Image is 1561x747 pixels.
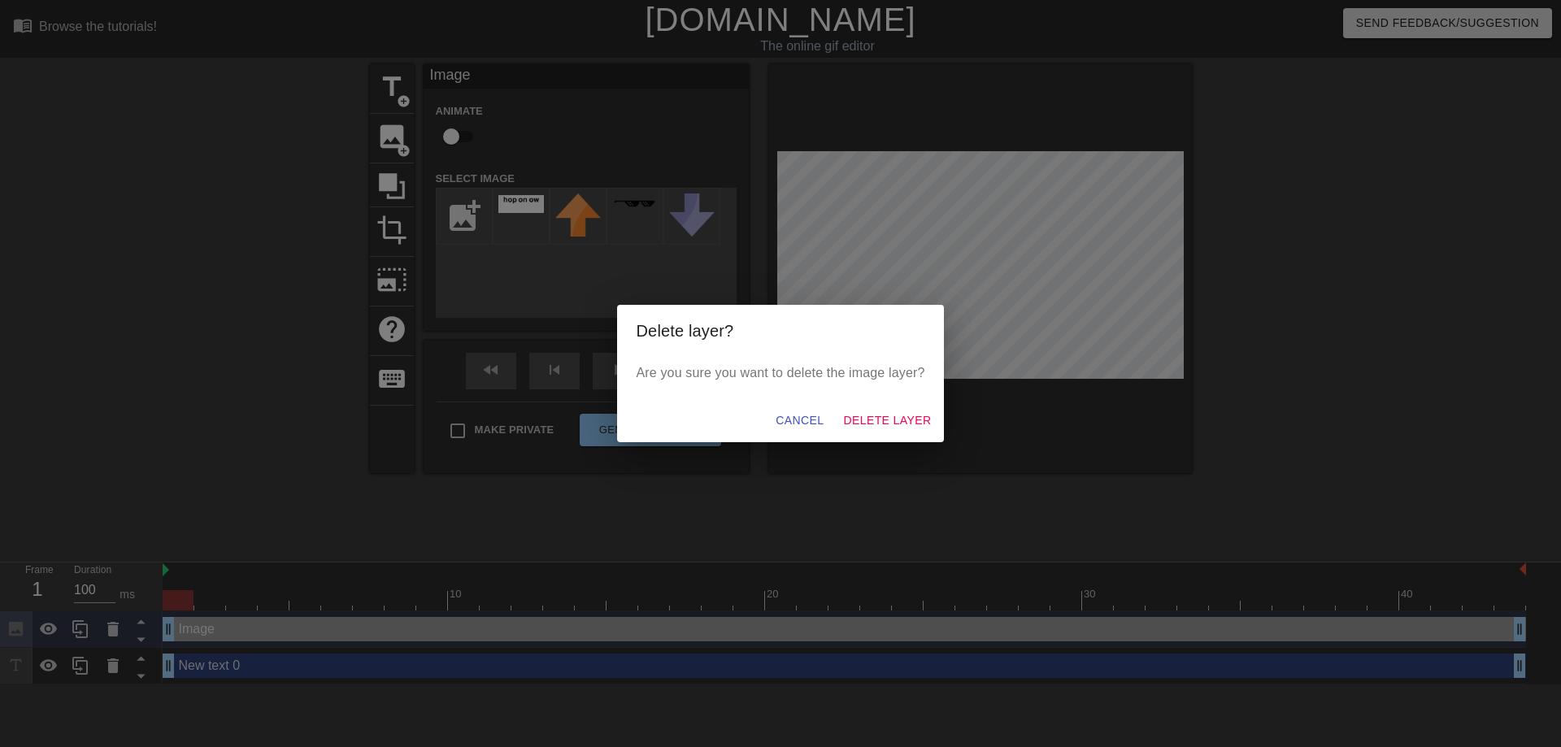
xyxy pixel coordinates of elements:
span: Delete Layer [843,410,931,431]
h2: Delete layer? [637,318,925,344]
p: Are you sure you want to delete the image layer? [637,363,925,383]
button: Delete Layer [837,406,937,436]
span: Cancel [776,410,824,431]
button: Cancel [769,406,830,436]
